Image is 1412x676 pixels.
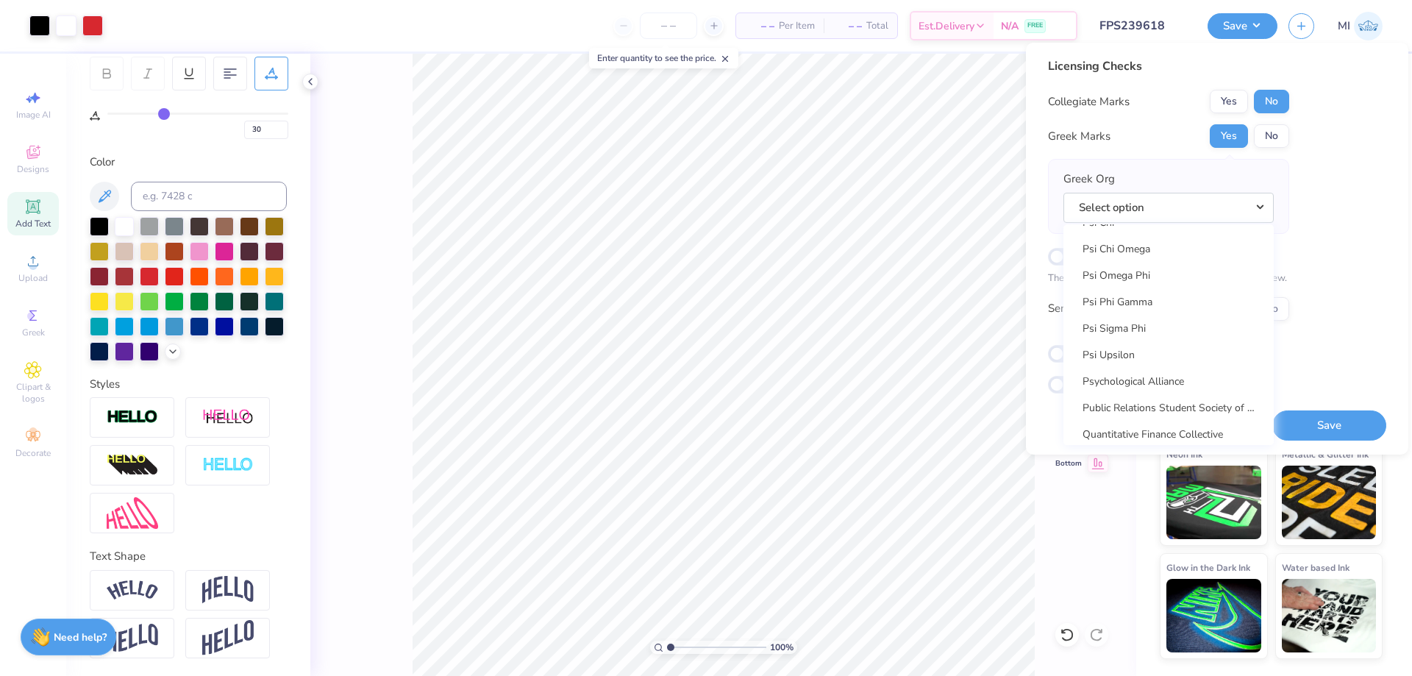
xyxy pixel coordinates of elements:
img: Shadow [202,408,254,427]
span: FREE [1027,21,1043,31]
input: e.g. 7428 c [131,182,287,211]
img: Stroke [107,409,158,426]
span: 100 % [770,641,794,654]
span: MI [1338,18,1350,35]
button: Select option [1063,193,1274,223]
span: Greek [22,327,45,338]
span: Est. Delivery [919,18,974,34]
a: Psi Chi Omega [1069,237,1268,261]
span: – – [745,18,774,34]
p: The changes are too minor to warrant an Affinity review. [1048,271,1289,286]
span: – – [832,18,862,34]
button: Yes [1210,90,1248,113]
img: Glow in the Dark Ink [1166,579,1261,652]
img: Water based Ink [1282,579,1377,652]
strong: Need help? [54,630,107,644]
div: Enter quantity to see the price. [589,48,738,68]
img: Metallic & Glitter Ink [1282,466,1377,539]
img: Rise [202,620,254,656]
button: Save [1272,410,1386,441]
div: Licensing Checks [1048,57,1289,75]
img: Negative Space [202,457,254,474]
img: 3d Illusion [107,454,158,477]
div: Select option [1063,224,1274,445]
div: Greek Marks [1048,128,1110,145]
img: Arc [107,580,158,600]
div: Send a Copy to Client [1048,300,1155,317]
label: Greek Org [1063,171,1115,188]
a: Public Relations Student Society of America [1069,396,1268,420]
span: Bottom [1055,458,1082,469]
button: No [1254,124,1289,148]
span: Total [866,18,888,34]
a: MI [1338,12,1383,40]
span: Designs [17,163,49,175]
img: Flag [107,624,158,652]
span: Upload [18,272,48,284]
button: No [1254,90,1289,113]
span: Image AI [16,109,51,121]
div: Collegiate Marks [1048,93,1130,110]
button: Yes [1210,124,1248,148]
span: Per Item [779,18,815,34]
img: Arch [202,576,254,604]
a: Psi Phi Gamma [1069,290,1268,314]
span: Clipart & logos [7,381,59,405]
a: Psychological Alliance [1069,369,1268,394]
a: Psi Sigma Phi [1069,316,1268,341]
div: Color [90,154,287,171]
span: N/A [1001,18,1019,34]
div: Styles [90,376,287,393]
img: Free Distort [107,497,158,529]
span: Glow in the Dark Ink [1166,560,1250,575]
input: – – [640,13,697,39]
img: Mark Isaac [1354,12,1383,40]
a: Psi Omega Phi [1069,263,1268,288]
div: Text Shape [90,548,287,565]
input: Untitled Design [1088,11,1197,40]
span: Add Text [15,218,51,230]
a: Quantitative Finance Collective [1069,422,1268,446]
button: Save [1208,13,1277,39]
span: Decorate [15,447,51,459]
a: Psi Upsilon [1069,343,1268,367]
img: Neon Ink [1166,466,1261,539]
span: Water based Ink [1282,560,1349,575]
